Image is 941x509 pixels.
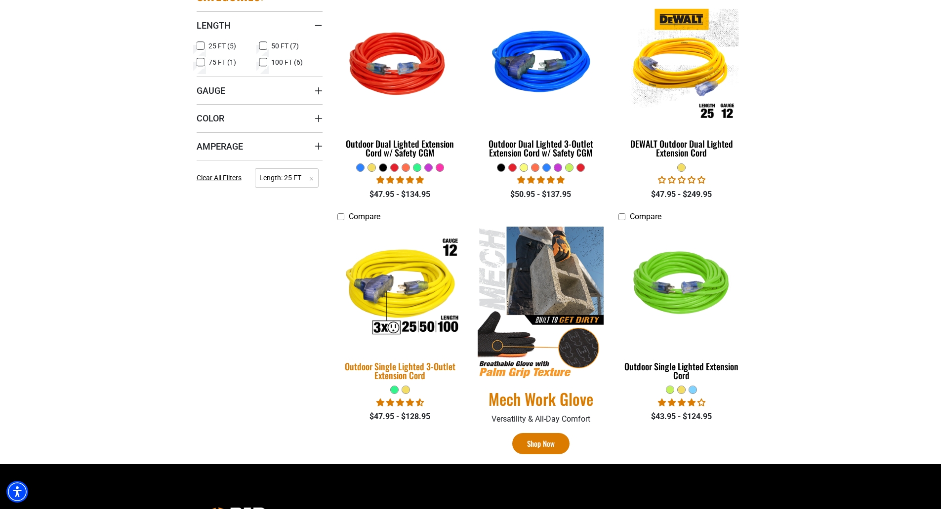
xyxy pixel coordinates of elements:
[512,433,570,454] a: Shop Now
[271,59,303,66] span: 100 FT (6)
[197,20,231,31] span: Length
[376,175,424,185] span: 4.81 stars
[349,212,380,221] span: Compare
[658,398,705,407] span: 4.00 stars
[197,132,323,160] summary: Amperage
[517,175,565,185] span: 4.80 stars
[618,411,744,423] div: $43.95 - $124.95
[338,9,462,122] img: Red
[478,4,604,163] a: blue Outdoor Dual Lighted 3-Outlet Extension Cord w/ Safety CGM
[619,9,744,122] img: DEWALT Outdoor Dual Lighted Extension Cord
[478,139,604,157] div: Outdoor Dual Lighted 3-Outlet Extension Cord w/ Safety CGM
[255,173,319,182] a: Length: 25 FT
[337,362,463,380] div: Outdoor Single Lighted 3-Outlet Extension Cord
[208,59,236,66] span: 75 FT (1)
[197,174,242,182] span: Clear All Filters
[479,9,603,122] img: blue
[619,231,744,345] img: neon green
[478,227,604,379] img: Mech Work Glove
[618,4,744,163] a: DEWALT Outdoor Dual Lighted Extension Cord DEWALT Outdoor Dual Lighted Extension Cord
[478,389,604,409] a: Mech Work Glove
[208,42,236,49] span: 25 FT (5)
[331,225,469,352] img: Outdoor Single Lighted 3-Outlet Extension Cord
[618,139,744,157] div: DEWALT Outdoor Dual Lighted Extension Cord
[618,362,744,380] div: Outdoor Single Lighted Extension Cord
[197,104,323,132] summary: Color
[197,77,323,104] summary: Gauge
[197,85,225,96] span: Gauge
[478,189,604,200] div: $50.95 - $137.95
[658,175,705,185] span: 0.00 stars
[197,141,243,152] span: Amperage
[337,139,463,157] div: Outdoor Dual Lighted Extension Cord w/ Safety CGM
[337,4,463,163] a: Red Outdoor Dual Lighted Extension Cord w/ Safety CGM
[337,189,463,200] div: $47.95 - $134.95
[618,189,744,200] div: $47.95 - $249.95
[255,168,319,188] span: Length: 25 FT
[197,173,245,183] a: Clear All Filters
[618,227,744,386] a: neon green Outdoor Single Lighted Extension Cord
[6,481,28,503] div: Accessibility Menu
[337,411,463,423] div: $47.95 - $128.95
[197,11,323,39] summary: Length
[478,413,604,425] p: Versatility & All-Day Comfort
[376,398,424,407] span: 4.64 stars
[337,227,463,386] a: Outdoor Single Lighted 3-Outlet Extension Cord Outdoor Single Lighted 3-Outlet Extension Cord
[630,212,661,221] span: Compare
[271,42,299,49] span: 50 FT (7)
[197,113,224,124] span: Color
